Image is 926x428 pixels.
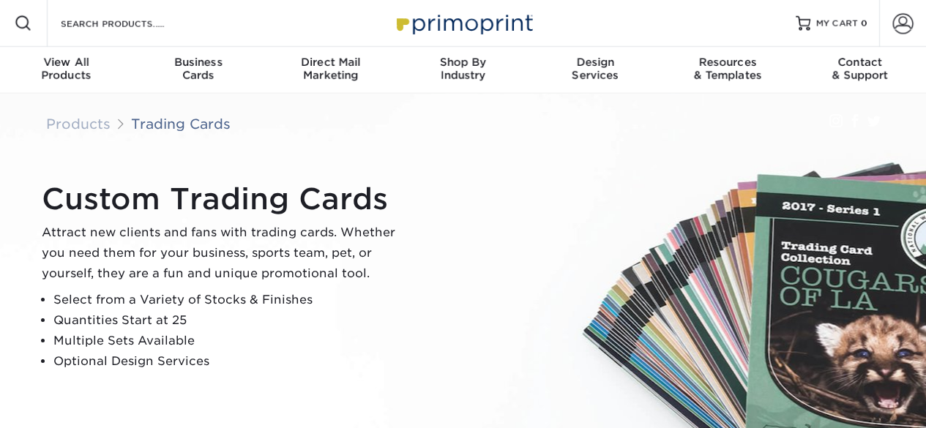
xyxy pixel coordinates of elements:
a: BusinessCards [132,47,265,94]
span: Resources [662,56,794,69]
li: Select from a Variety of Stocks & Finishes [53,290,408,310]
span: MY CART [816,18,858,30]
div: Services [529,56,662,82]
li: Multiple Sets Available [53,331,408,351]
span: Design [529,56,662,69]
li: Quantities Start at 25 [53,310,408,331]
a: Shop ByIndustry [397,47,529,94]
span: Business [132,56,265,69]
div: & Templates [662,56,794,82]
a: Trading Cards [131,116,231,132]
span: Shop By [397,56,529,69]
a: Direct MailMarketing [264,47,397,94]
h1: Custom Trading Cards [42,181,408,217]
a: Resources& Templates [662,47,794,94]
span: Direct Mail [264,56,397,69]
a: DesignServices [529,47,662,94]
div: & Support [794,56,926,82]
p: Attract new clients and fans with trading cards. Whether you need them for your business, sports ... [42,222,408,284]
div: Cards [132,56,265,82]
div: Marketing [264,56,397,82]
img: Primoprint [390,7,537,39]
span: 0 [861,18,867,29]
input: SEARCH PRODUCTS..... [59,15,202,32]
span: Contact [794,56,926,69]
a: Products [46,116,111,132]
li: Optional Design Services [53,351,408,372]
div: Industry [397,56,529,82]
a: Contact& Support [794,47,926,94]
